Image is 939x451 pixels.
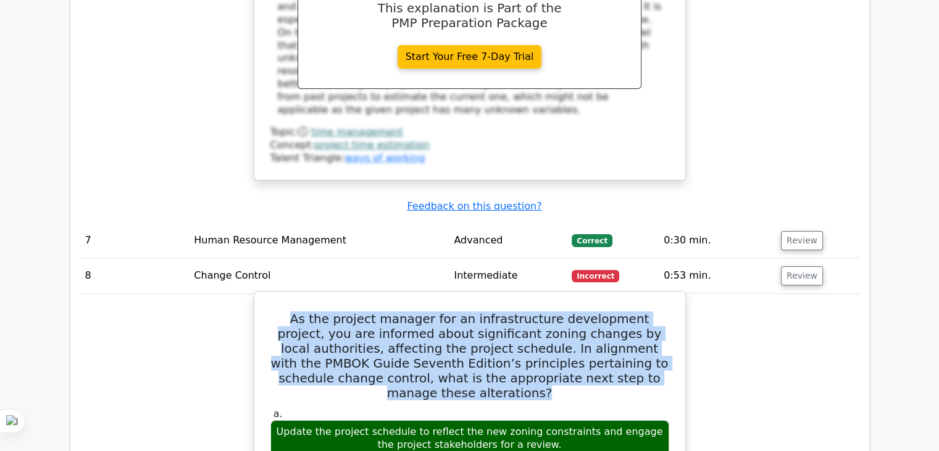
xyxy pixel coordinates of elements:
[273,408,283,419] span: a.
[659,258,776,293] td: 0:53 min.
[781,266,823,285] button: Review
[407,200,541,212] a: Feedback on this question?
[449,258,567,293] td: Intermediate
[572,270,619,282] span: Incorrect
[189,223,449,258] td: Human Resource Management
[270,126,669,139] div: Topic:
[344,152,425,164] a: ways of working
[314,139,430,151] a: project time estimation
[270,126,669,164] div: Talent Triangle:
[311,126,403,138] a: time management
[269,311,670,400] h5: As the project manager for an infrastructure development project, you are informed about signific...
[398,45,542,69] a: Start Your Free 7-Day Trial
[781,231,823,250] button: Review
[270,139,669,152] div: Concept:
[449,223,567,258] td: Advanced
[659,223,776,258] td: 0:30 min.
[80,223,190,258] td: 7
[572,234,612,247] span: Correct
[189,258,449,293] td: Change Control
[80,258,190,293] td: 8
